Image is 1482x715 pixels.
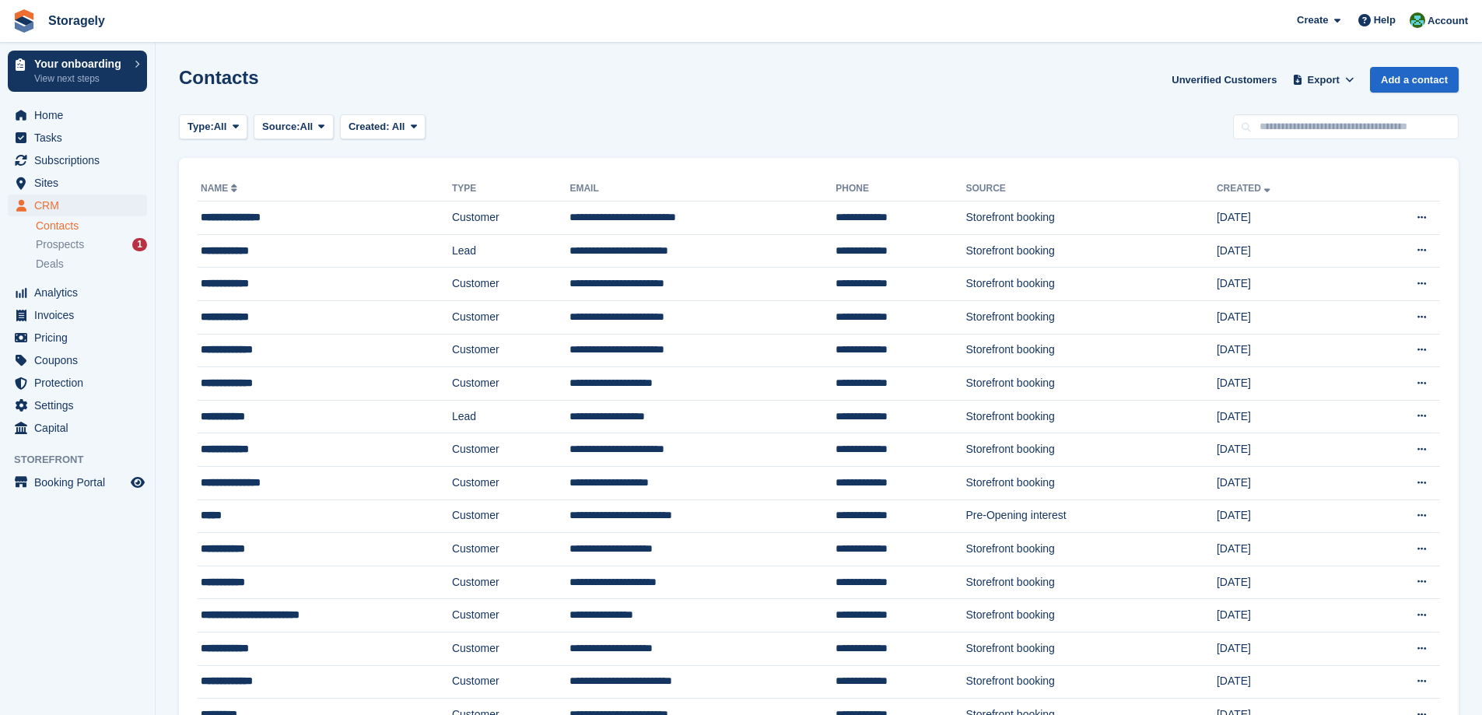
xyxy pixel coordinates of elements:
a: menu [8,349,147,371]
span: Home [34,104,128,126]
td: [DATE] [1217,367,1359,401]
a: menu [8,417,147,439]
td: [DATE] [1217,632,1359,665]
td: [DATE] [1217,466,1359,499]
a: Prospects 1 [36,237,147,253]
span: Coupons [34,349,128,371]
td: [DATE] [1217,433,1359,467]
a: menu [8,394,147,416]
h1: Contacts [179,67,259,88]
a: menu [8,282,147,303]
td: Customer [452,300,569,334]
span: All [214,119,227,135]
button: Created: All [340,114,426,140]
td: [DATE] [1217,334,1359,367]
td: [DATE] [1217,499,1359,533]
a: Contacts [36,219,147,233]
td: Lead [452,400,569,433]
a: menu [8,127,147,149]
th: Type [452,177,569,202]
span: Create [1297,12,1328,28]
td: Storefront booking [966,400,1217,433]
td: [DATE] [1217,268,1359,301]
td: Storefront booking [966,566,1217,599]
td: Customer [452,433,569,467]
td: Storefront booking [966,632,1217,665]
td: Customer [452,599,569,633]
span: Sites [34,172,128,194]
td: [DATE] [1217,599,1359,633]
a: menu [8,327,147,349]
a: Name [201,183,240,194]
a: Preview store [128,473,147,492]
td: Customer [452,665,569,699]
a: Deals [36,256,147,272]
span: All [300,119,314,135]
span: Analytics [34,282,128,303]
a: menu [8,304,147,326]
span: Protection [34,372,128,394]
span: Prospects [36,237,84,252]
span: Deals [36,257,64,272]
td: [DATE] [1217,665,1359,699]
td: [DATE] [1217,300,1359,334]
a: menu [8,195,147,216]
th: Email [569,177,836,202]
span: Help [1374,12,1396,28]
a: menu [8,149,147,171]
td: Pre-Opening interest [966,499,1217,533]
span: Storefront [14,452,155,468]
td: Customer [452,566,569,599]
span: Capital [34,417,128,439]
span: Booking Portal [34,471,128,493]
td: Storefront booking [966,334,1217,367]
span: Source: [262,119,300,135]
span: Settings [34,394,128,416]
a: menu [8,172,147,194]
button: Export [1289,67,1358,93]
span: Export [1308,72,1340,88]
span: Type: [187,119,214,135]
td: Customer [452,632,569,665]
span: Account [1428,13,1468,29]
td: Customer [452,334,569,367]
img: Notifications [1410,12,1425,28]
td: Lead [452,234,569,268]
img: stora-icon-8386f47178a22dfd0bd8f6a31ec36ba5ce8667c1dd55bd0f319d3a0aa187defe.svg [12,9,36,33]
a: Add a contact [1370,67,1459,93]
td: Customer [452,268,569,301]
td: Storefront booking [966,202,1217,235]
td: Storefront booking [966,234,1217,268]
td: Storefront booking [966,466,1217,499]
span: All [392,121,405,132]
td: Customer [452,533,569,566]
td: [DATE] [1217,533,1359,566]
td: [DATE] [1217,400,1359,433]
p: View next steps [34,72,127,86]
a: menu [8,372,147,394]
td: Customer [452,466,569,499]
p: Your onboarding [34,58,127,69]
span: Created: [349,121,390,132]
span: CRM [34,195,128,216]
td: [DATE] [1217,234,1359,268]
a: menu [8,104,147,126]
th: Phone [836,177,965,202]
td: Storefront booking [966,533,1217,566]
span: Pricing [34,327,128,349]
div: 1 [132,238,147,251]
button: Source: All [254,114,334,140]
a: Storagely [42,8,111,33]
td: Storefront booking [966,367,1217,401]
td: Storefront booking [966,433,1217,467]
td: Storefront booking [966,665,1217,699]
td: Customer [452,202,569,235]
th: Source [966,177,1217,202]
a: menu [8,471,147,493]
span: Subscriptions [34,149,128,171]
td: Customer [452,499,569,533]
span: Tasks [34,127,128,149]
span: Invoices [34,304,128,326]
td: Customer [452,367,569,401]
td: Storefront booking [966,268,1217,301]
